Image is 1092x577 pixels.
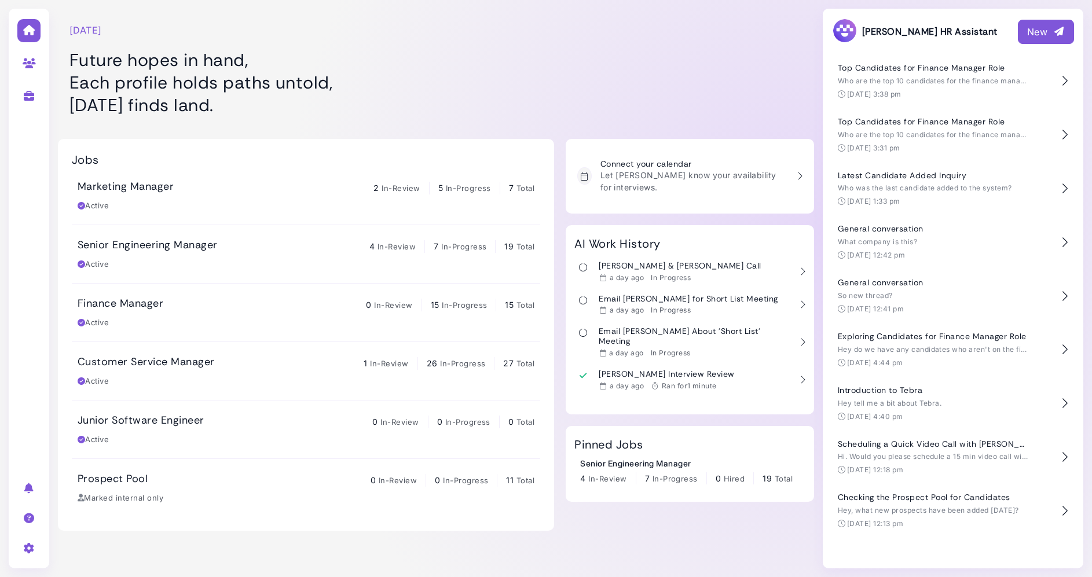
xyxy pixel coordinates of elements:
h4: Exploring Candidates for Finance Manager Role [838,332,1029,341]
span: 19 [763,473,772,483]
a: Junior Software Engineer 0 In-Review 0 In-Progress 0 Total Active [72,400,540,458]
div: Active [78,317,109,329]
p: Let [PERSON_NAME] know your availability for interviews. [600,169,788,193]
span: 0 [716,473,721,483]
h3: Senior Engineering Manager [78,239,217,252]
h3: Customer Service Manager [78,356,215,369]
h3: Junior Software Engineer [78,414,204,427]
span: Hey tell me a bit about Tebra. [838,399,941,407]
button: Exploring Candidates for Finance Manager Role Hey do we have any candidates who aren't on the fin... [832,323,1074,377]
h3: Email [PERSON_NAME] for Short List Meeting [599,294,778,304]
div: Active [78,200,109,212]
h3: Connect your calendar [600,159,788,169]
h3: Finance Manager [78,297,163,310]
h2: AI Work History [574,237,660,251]
span: In-Review [380,417,419,427]
h3: [PERSON_NAME]'s Customer Service Manager Evaluation [596,402,790,422]
span: Total [516,359,534,368]
a: Senior Engineering Manager 4 In-Review 7 In-Progress 0 Hired 19 Total [580,457,793,485]
div: Active [78,376,109,387]
span: 0 [508,417,514,427]
span: In-Progress [440,359,485,368]
span: 27 [503,358,514,368]
span: 4 [580,473,585,483]
span: In-Progress [445,417,490,427]
a: Customer Service Manager 1 In-Review 26 In-Progress 27 Total Active [72,342,540,400]
span: Hired [724,474,745,483]
span: 4 [369,241,375,251]
span: 0 [366,300,371,310]
button: Checking the Prospect Pool for Candidates Hey, what new prospects have been added [DATE]? [DATE] ... [832,484,1074,538]
h3: [PERSON_NAME] & [PERSON_NAME] Call [599,261,761,271]
h3: [PERSON_NAME] Interview Review [599,369,734,379]
time: Sep 16, 2025 [609,348,643,357]
span: In-Review [374,300,412,310]
time: [DATE] 3:38 pm [847,90,902,98]
div: In Progress [651,273,691,282]
h3: [PERSON_NAME] HR Assistant [832,18,997,45]
span: 19 [504,241,514,251]
span: Total [775,474,793,483]
span: Who was the last candidate added to the system? [838,183,1012,192]
span: In-Review [379,476,417,485]
span: In-Progress [442,300,487,310]
span: In-Review [370,359,408,368]
time: [DATE] 4:40 pm [847,412,903,421]
span: Hey, what new prospects have been added [DATE]? [838,506,1019,514]
h4: Latest Candidate Added Inquiry [838,171,1029,181]
button: Scheduling a Quick Video Call with [PERSON_NAME] Hi. Would you please schedule a 15 min video cal... [832,431,1074,484]
span: Total [516,476,534,485]
a: Finance Manager 0 In-Review 15 In-Progress 15 Total Active [72,284,540,341]
h4: Introduction to Tebra [838,385,1029,395]
h4: Checking the Prospect Pool for Candidates [838,493,1029,502]
button: Top Candidates for Finance Manager Role Who are the top 10 candidates for the finance manager rol... [832,54,1074,108]
time: [DATE] [69,23,102,37]
span: Total [516,417,534,427]
h3: Prospect Pool [78,473,148,486]
h2: Jobs [72,153,99,167]
span: Total [516,300,534,310]
span: 15 [431,300,439,310]
span: Ran for 1 minute [662,381,717,390]
span: 0 [371,475,376,485]
time: [DATE] 12:18 pm [847,465,903,474]
span: In-Review [378,242,416,251]
h3: Email [PERSON_NAME] About 'Short List' Meeting [599,326,791,346]
span: 7 [509,183,514,193]
time: [DATE] 12:13 pm [847,519,903,528]
div: New [1027,25,1065,39]
span: 0 [372,417,378,427]
a: Senior Engineering Manager 4 In-Review 7 In-Progress 19 Total Active [72,225,540,283]
span: 0 [437,417,442,427]
span: 26 [427,358,438,368]
span: Total [516,183,534,193]
button: Top Candidates for Finance Manager Role Who are the top 10 candidates for the finance manager job... [832,108,1074,162]
button: General conversation What company is this? [DATE] 12:42 pm [832,215,1074,269]
div: Active [78,259,109,270]
h3: Marketing Manager [78,181,174,193]
button: Introduction to Tebra Hey tell me a bit about Tebra. [DATE] 4:40 pm [832,377,1074,431]
span: In-Progress [441,242,486,251]
button: New [1018,20,1074,44]
a: Prospect Pool 0 In-Review 0 In-Progress 11 Total Marked internal only [72,459,540,517]
time: [DATE] 12:41 pm [847,304,904,313]
span: In-Progress [446,183,491,193]
span: So new thread? [838,291,893,300]
div: Senior Engineering Manager [580,457,793,469]
a: Connect your calendar Let [PERSON_NAME] know your availability for interviews. [571,153,808,199]
time: Sep 16, 2025 [610,273,644,282]
span: 1 [364,358,367,368]
span: 11 [506,475,514,485]
span: 7 [434,241,438,251]
span: 0 [435,475,440,485]
time: Sep 16, 2025 [610,306,644,314]
span: 5 [438,183,443,193]
time: [DATE] 12:42 pm [847,251,905,259]
div: Marked internal only [78,493,163,504]
h4: Top Candidates for Finance Manager Role [838,117,1029,127]
h4: General conversation [838,224,1029,234]
h4: General conversation [838,278,1029,288]
span: In-Progress [443,476,488,485]
div: In Progress [651,348,691,358]
div: In Progress [651,306,691,315]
